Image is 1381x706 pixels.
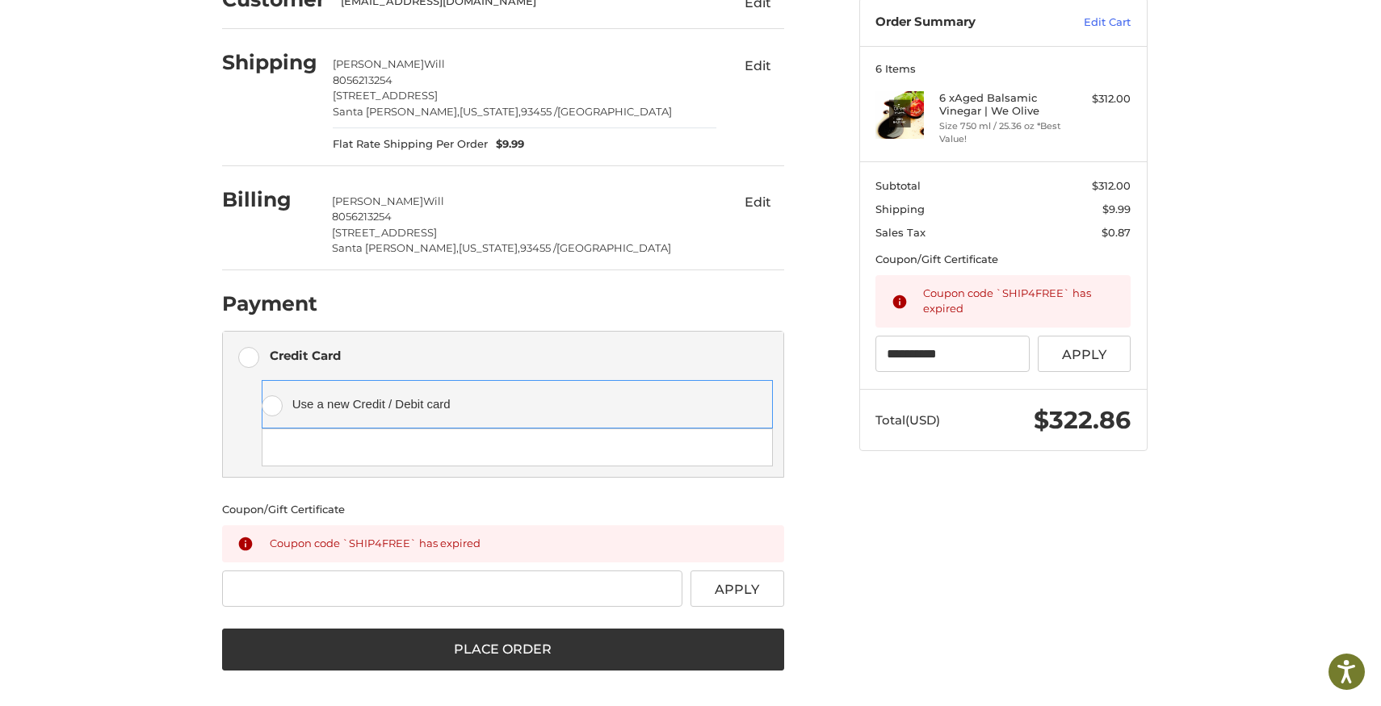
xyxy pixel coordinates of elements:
div: Coupon code `SHIP4FREE` has expired [270,536,769,553]
button: Place Order [222,629,784,670]
button: Apply [1038,336,1131,372]
button: Apply [690,570,784,607]
span: 93455 / [521,105,557,118]
h2: Billing [222,187,317,212]
span: [US_STATE], [459,241,520,254]
span: [STREET_ADDRESS] [333,89,438,102]
iframe: Secure card payment input frame [273,440,761,455]
span: Sales Tax [875,226,926,239]
h3: Order Summary [875,15,1049,31]
div: Coupon/Gift Certificate [875,252,1131,268]
span: $322.86 [1034,405,1131,435]
span: 8056213254 [332,210,392,223]
button: Edit [732,52,784,78]
span: Will [423,194,444,207]
input: Gift Certificate or Coupon Code [222,570,683,607]
span: $0.87 [1102,226,1131,239]
a: Edit Cart [1049,15,1131,31]
button: Edit [732,190,784,215]
span: Use a new Credit / Debit card [292,391,749,417]
span: $9.99 [488,136,524,152]
span: 93455 / [520,241,556,254]
h2: Payment [222,291,317,316]
span: [PERSON_NAME] [332,194,423,207]
span: Flat Rate Shipping Per Order [333,136,488,152]
div: $312.00 [1067,91,1131,107]
div: Coupon/Gift Certificate [222,502,784,518]
span: [GEOGRAPHIC_DATA] [556,241,671,254]
span: Subtotal [875,179,921,192]
span: Will [424,57,445,70]
p: We're away right now. Please check back later! [23,24,183,37]
span: Total (USD) [875,412,940,428]
div: Credit Card [270,342,341,369]
span: $312.00 [1092,179,1131,192]
span: Santa [PERSON_NAME], [333,105,460,118]
div: Coupon code `SHIP4FREE` has expired [923,286,1115,317]
span: [GEOGRAPHIC_DATA] [557,105,672,118]
span: Shipping [875,203,925,215]
span: [STREET_ADDRESS] [332,226,437,239]
li: Size 750 ml / 25.36 oz *Best Value! [939,119,1063,146]
span: [US_STATE], [460,105,521,118]
span: $9.99 [1102,203,1131,215]
button: Open LiveChat chat widget [186,21,205,40]
span: Santa [PERSON_NAME], [332,241,459,254]
h3: 6 Items [875,62,1131,75]
h2: Shipping [222,50,317,75]
h4: 6 x Aged Balsamic Vinegar | We Olive [939,91,1063,118]
input: Gift Certificate or Coupon Code [875,336,1030,372]
span: 8056213254 [333,73,392,86]
span: [PERSON_NAME] [333,57,424,70]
